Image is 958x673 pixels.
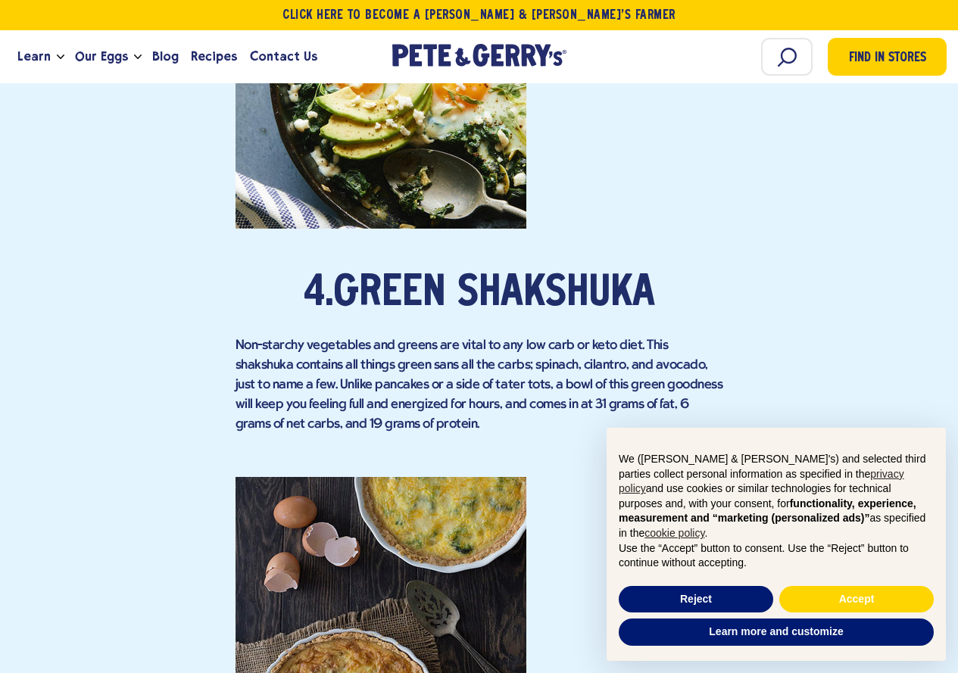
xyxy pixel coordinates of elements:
[57,55,64,60] button: Open the dropdown menu for Learn
[185,36,243,77] a: Recipes
[619,618,934,646] button: Learn more and customize
[619,541,934,571] p: Use the “Accept” button to consent. Use the “Reject” button to continue without accepting.
[11,36,57,77] a: Learn
[644,527,704,539] a: cookie policy
[619,452,934,541] p: We ([PERSON_NAME] & [PERSON_NAME]'s) and selected third parties collect personal information as s...
[619,586,773,613] button: Reject
[779,586,934,613] button: Accept
[236,336,723,435] p: Non-starchy vegetables and greens are vital to any low carb or keto diet. This shakshuka contains...
[134,55,142,60] button: Open the dropdown menu for Our Eggs
[69,36,134,77] a: Our Eggs
[152,47,179,66] span: Blog
[333,273,655,316] a: Green Shakshuka
[75,47,128,66] span: Our Eggs
[244,36,323,77] a: Contact Us
[191,47,237,66] span: Recipes
[849,48,926,69] span: Find in Stores
[146,36,185,77] a: Blog
[250,47,317,66] span: Contact Us
[761,38,813,76] input: Search
[17,47,51,66] span: Learn
[236,271,723,316] h2: 4.
[828,38,947,76] a: Find in Stores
